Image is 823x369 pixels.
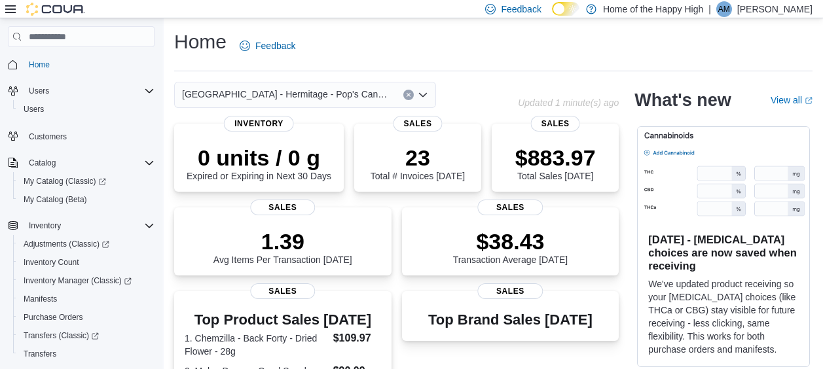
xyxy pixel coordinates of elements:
h3: Top Brand Sales [DATE] [428,312,593,328]
p: Home of the Happy High [603,1,703,17]
span: My Catalog (Classic) [24,176,106,186]
dd: $109.97 [333,330,381,346]
span: Customers [29,132,67,142]
dt: 1. Chemzilla - Back Forty - Dried Flower - 28g [185,332,328,358]
p: 23 [371,145,465,171]
button: Transfers [13,345,160,363]
span: Sales [531,116,580,132]
a: Adjustments (Classic) [13,235,160,253]
span: Users [24,104,44,114]
img: Cova [26,3,85,16]
span: Purchase Orders [18,309,155,325]
span: Transfers [18,346,155,362]
a: Transfers (Classic) [18,328,104,343]
p: [PERSON_NAME] [737,1,813,17]
button: Purchase Orders [13,308,160,326]
span: Adjustments (Classic) [24,239,109,249]
button: Inventory Count [13,253,160,272]
div: Total Sales [DATE] [515,145,596,181]
div: Expired or Expiring in Next 30 Days [187,145,331,181]
a: Purchase Orders [18,309,88,325]
span: Customers [24,128,155,144]
button: Open list of options [418,90,428,100]
span: Sales [478,283,543,299]
p: We've updated product receiving so your [MEDICAL_DATA] choices (like THCa or CBG) stay visible fo... [648,277,799,356]
button: Catalog [3,154,160,172]
span: Sales [478,200,543,215]
a: Inventory Count [18,255,84,270]
span: Home [24,56,155,73]
span: AM [718,1,730,17]
div: Avg Items Per Transaction [DATE] [213,228,352,265]
h1: Home [174,29,227,55]
a: Transfers (Classic) [13,326,160,345]
a: My Catalog (Beta) [18,192,92,207]
span: Inventory Manager (Classic) [24,275,132,286]
div: Transaction Average [DATE] [453,228,568,265]
div: Alicia Mair [716,1,732,17]
button: Clear input [403,90,414,100]
span: Catalog [29,158,56,168]
p: $38.43 [453,228,568,255]
span: Sales [250,283,315,299]
div: Total # Invoices [DATE] [371,145,465,181]
a: Feedback [234,33,301,59]
span: Inventory Count [24,257,79,268]
button: Users [13,100,160,118]
input: Dark Mode [552,2,579,16]
button: Users [24,83,54,99]
span: Inventory [29,220,61,231]
span: Transfers (Classic) [18,328,155,343]
span: Feedback [501,3,541,16]
a: Customers [24,129,72,145]
span: Users [18,101,155,117]
span: Inventory [224,116,294,132]
a: Inventory Manager (Classic) [13,272,160,290]
p: | [708,1,711,17]
span: Users [24,83,155,99]
span: Catalog [24,155,155,171]
button: Catalog [24,155,61,171]
button: Manifests [13,290,160,308]
a: Transfers [18,346,62,362]
span: Home [29,60,50,70]
span: My Catalog (Beta) [24,194,87,205]
span: Inventory Manager (Classic) [18,273,155,289]
p: Updated 1 minute(s) ago [518,97,619,108]
button: Home [3,55,160,74]
span: Transfers [24,349,56,359]
span: Purchase Orders [24,312,83,323]
button: Inventory [3,217,160,235]
span: My Catalog (Beta) [18,192,155,207]
a: My Catalog (Classic) [18,173,111,189]
a: Adjustments (Classic) [18,236,115,252]
span: Manifests [18,291,155,307]
p: 0 units / 0 g [187,145,331,171]
a: Inventory Manager (Classic) [18,273,137,289]
a: Manifests [18,291,62,307]
a: View allExternal link [771,95,813,105]
button: Customers [3,126,160,145]
button: Users [3,82,160,100]
svg: External link [805,97,813,105]
button: Inventory [24,218,66,234]
span: Manifests [24,294,57,304]
a: Home [24,57,55,73]
span: Adjustments (Classic) [18,236,155,252]
p: $883.97 [515,145,596,171]
span: Sales [250,200,315,215]
span: My Catalog (Classic) [18,173,155,189]
span: Inventory [24,218,155,234]
span: Inventory Count [18,255,155,270]
a: Users [18,101,49,117]
h2: What's new [634,90,731,111]
span: Sales [393,116,443,132]
p: 1.39 [213,228,352,255]
span: Feedback [255,39,295,52]
span: Users [29,86,49,96]
span: Transfers (Classic) [24,330,99,341]
a: My Catalog (Classic) [13,172,160,190]
button: My Catalog (Beta) [13,190,160,209]
h3: [DATE] - [MEDICAL_DATA] choices are now saved when receiving [648,233,799,272]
